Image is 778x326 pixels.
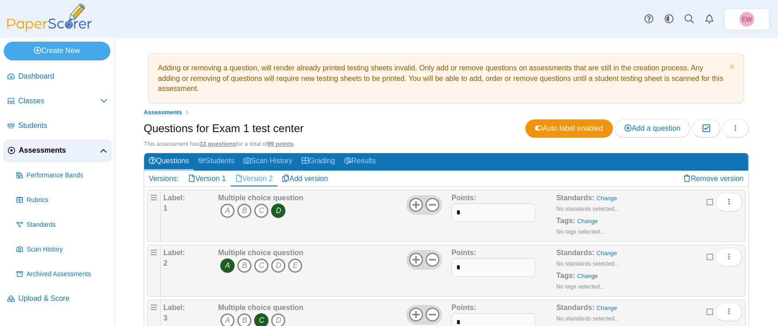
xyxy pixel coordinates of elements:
small: No standards selected... [556,260,619,267]
span: Rubrics [27,196,108,205]
a: Assessments [4,140,111,162]
b: Standards: [556,194,594,202]
img: PaperScorer [4,4,95,32]
span: Students [18,121,108,131]
span: Standards [27,220,108,230]
b: Points: [451,249,476,257]
i: A [220,258,235,273]
div: Drag handle [147,245,161,297]
span: Classes [18,96,100,106]
i: A [220,203,235,218]
b: Label: [163,194,185,202]
div: Drag handle [147,190,161,242]
a: Change [577,218,598,224]
a: Results [340,153,380,170]
a: Classes [4,91,111,112]
a: Questions [144,153,194,170]
b: Points: [451,194,476,202]
span: Auto label enabled [535,124,603,132]
a: PaperScorer [4,25,95,33]
a: Add a question [615,119,690,138]
small: No tags selected... [556,283,605,290]
span: Erin Wiley [740,12,754,27]
i: C [254,203,269,218]
b: 3 [163,314,167,322]
a: Create New [4,42,110,60]
a: Grading [297,153,340,170]
a: Scan History [239,153,297,170]
a: Rubrics [13,189,111,211]
span: Erin Wiley [742,16,752,22]
a: Upload & Score [4,288,111,310]
a: Scan History [13,239,111,261]
i: C [254,258,269,273]
b: Multiple choice question [218,304,303,311]
a: Standards [13,214,111,236]
a: Alerts [699,9,719,29]
h1: Questions for Exam 1 test center [144,121,304,136]
b: 2 [163,259,167,267]
a: Change [596,250,617,257]
a: Change [577,273,598,279]
div: Adding or removing a question, will render already printed testing sheets invalid. Only add or re... [153,59,739,98]
a: Version 2 [231,171,278,187]
span: Assessments [144,109,182,116]
b: Multiple choice question [218,249,303,257]
b: 1 [163,204,167,212]
div: Versions: [144,171,184,187]
a: Performance Bands [13,165,111,187]
b: Standards: [556,304,594,311]
i: D [271,203,286,218]
div: This assessment has for a total of . [144,140,749,148]
span: Assessments [19,145,100,155]
a: Assessments [141,107,184,118]
span: Add a question [624,124,681,132]
span: Scan History [27,245,108,254]
b: Label: [163,304,185,311]
button: More options [716,303,742,321]
b: Standards: [556,249,594,257]
a: Add version [277,171,333,187]
span: Performance Bands [27,171,108,180]
span: Upload & Score [18,294,108,304]
a: Erin Wiley [724,8,770,30]
b: Tags: [556,217,575,224]
u: 33 questions [200,140,236,147]
i: E [288,258,303,273]
span: Dashboard [18,71,108,81]
a: Remove version [679,171,748,187]
a: Archived Assessments [13,263,111,285]
small: No standards selected... [556,205,619,212]
small: No standards selected... [556,315,619,322]
i: D [271,258,286,273]
b: Multiple choice question [218,194,303,202]
b: Points: [451,304,476,311]
button: More options [716,248,742,266]
a: Dashboard [4,66,111,88]
a: Version 1 [184,171,231,187]
a: Students [194,153,239,170]
b: Label: [163,249,185,257]
a: Change [596,195,617,202]
b: Tags: [556,272,575,279]
small: No tags selected... [556,228,605,235]
a: Change [596,305,617,311]
i: B [237,203,252,218]
span: Archived Assessments [27,270,108,279]
a: Dismiss notice [727,63,735,73]
a: Students [4,115,111,137]
button: More options [716,193,742,211]
i: B [237,258,252,273]
u: 99 points [267,140,293,147]
a: Auto label enabled [525,119,613,138]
